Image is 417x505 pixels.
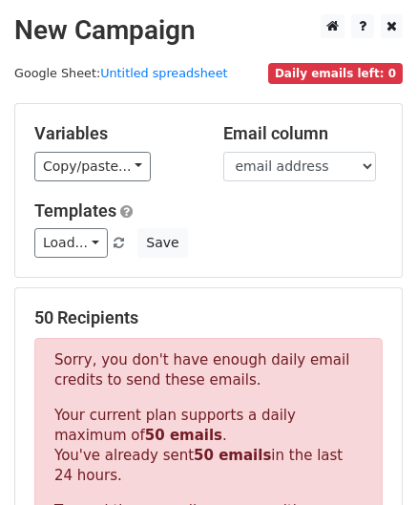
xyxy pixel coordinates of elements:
h5: Variables [34,123,195,144]
a: Copy/paste... [34,152,151,181]
h5: Email column [223,123,384,144]
h2: New Campaign [14,14,403,47]
button: Save [137,228,187,258]
small: Google Sheet: [14,66,228,80]
iframe: Chat Widget [322,413,417,505]
span: Daily emails left: 0 [268,63,403,84]
strong: 50 emails [145,427,222,444]
a: Load... [34,228,108,258]
a: Templates [34,200,116,221]
a: Untitled spreadsheet [100,66,227,80]
h5: 50 Recipients [34,307,383,328]
a: Daily emails left: 0 [268,66,403,80]
p: Sorry, you don't have enough daily email credits to send these emails. [54,350,363,390]
p: Your current plan supports a daily maximum of . You've already sent in the last 24 hours. [54,406,363,486]
strong: 50 emails [194,447,271,464]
